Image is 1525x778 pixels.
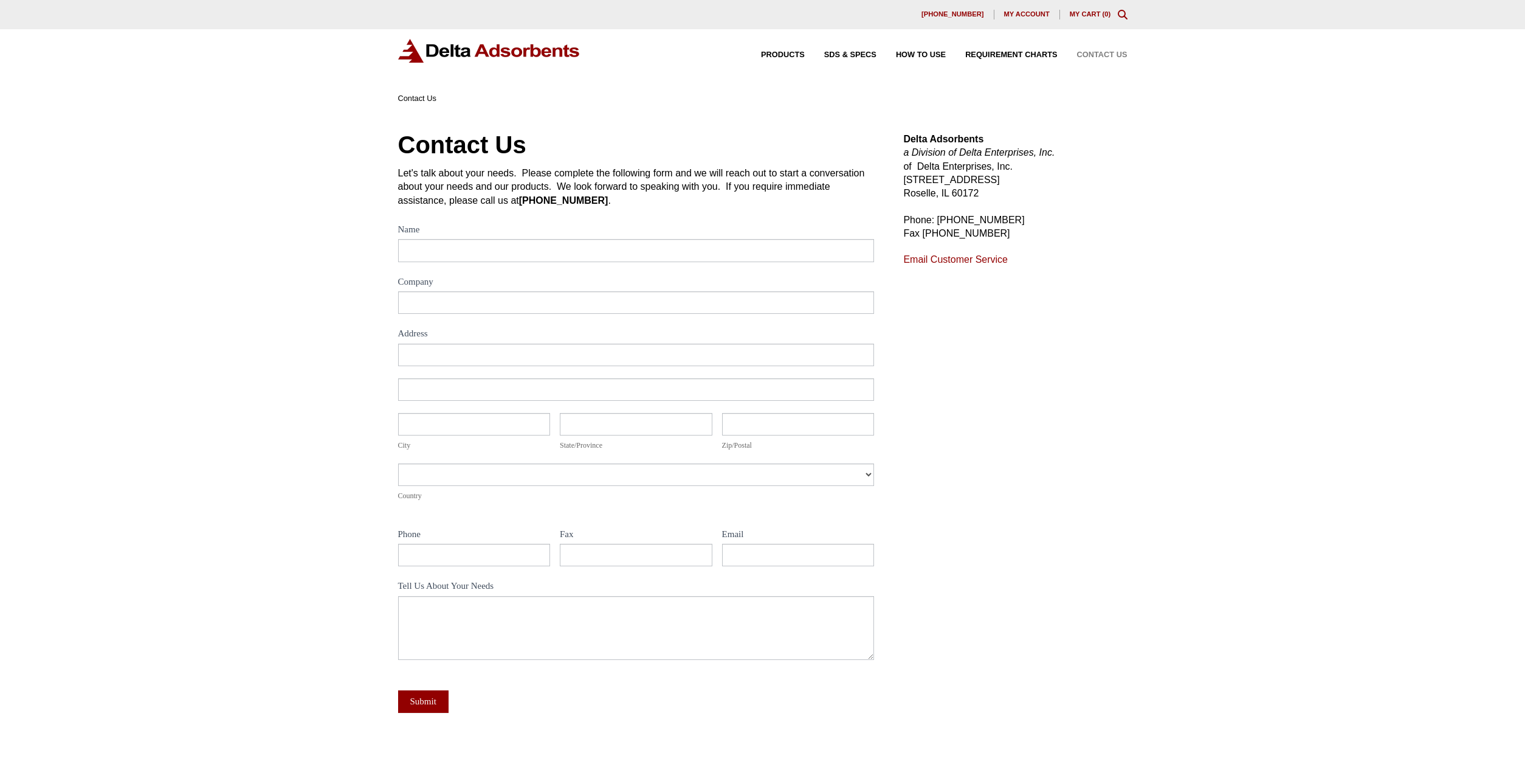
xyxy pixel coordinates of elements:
label: Name [398,222,875,240]
div: City [398,439,551,451]
a: SDS & SPECS [805,51,876,59]
em: a Division of Delta Enterprises, Inc. [903,147,1055,158]
span: Contact Us [1077,51,1127,59]
a: My account [994,10,1060,19]
a: Contact Us [1058,51,1127,59]
strong: [PHONE_NUMBER] [519,195,608,206]
span: Contact Us [398,94,436,103]
div: Let's talk about your needs. Please complete the following form and we will reach out to start a ... [398,167,875,207]
a: Requirement Charts [946,51,1057,59]
span: Requirement Charts [965,51,1057,59]
label: Phone [398,527,551,544]
p: Phone: [PHONE_NUMBER] Fax [PHONE_NUMBER] [903,214,1127,241]
label: Fax [560,527,712,544]
a: Products [742,51,805,59]
div: Zip/Postal [722,439,875,451]
a: How to Use [876,51,946,59]
span: [PHONE_NUMBER] [921,11,984,18]
label: Company [398,274,875,292]
span: Products [761,51,805,59]
div: Address [398,326,875,344]
button: Submit [398,690,449,713]
div: State/Province [560,439,712,451]
label: Email [722,527,875,544]
span: 0 [1104,10,1108,18]
p: of Delta Enterprises, Inc. [STREET_ADDRESS] Roselle, IL 60172 [903,133,1127,201]
strong: Delta Adsorbents [903,134,983,144]
span: My account [1004,11,1050,18]
div: Toggle Modal Content [1118,10,1127,19]
a: My Cart (0) [1070,10,1111,18]
h1: Contact Us [398,133,875,157]
div: Country [398,490,875,502]
a: [PHONE_NUMBER] [912,10,994,19]
label: Tell Us About Your Needs [398,578,875,596]
img: Delta Adsorbents [398,39,580,63]
span: SDS & SPECS [824,51,876,59]
span: How to Use [896,51,946,59]
a: Email Customer Service [903,254,1008,265]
